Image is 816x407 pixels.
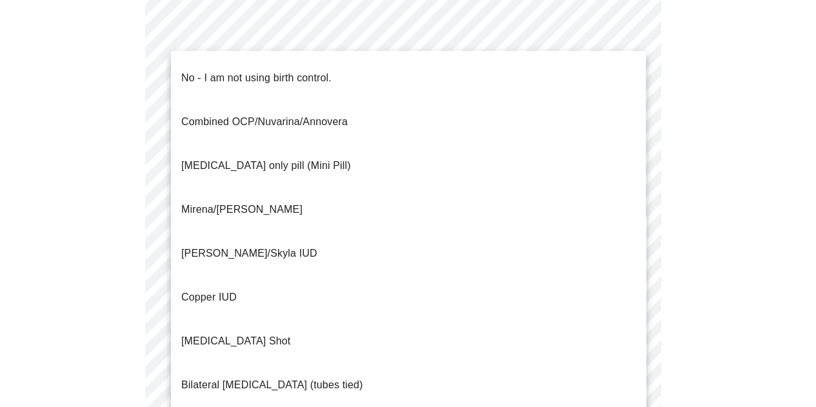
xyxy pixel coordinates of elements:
p: Bilateral [MEDICAL_DATA] (tubes tied) [181,377,363,393]
p: Combined OCP/Nuvarina/Annovera [181,114,348,130]
p: [PERSON_NAME]/Skyla IUD [181,246,317,261]
p: Mirena/[PERSON_NAME] [181,202,303,217]
p: Copper IUD [181,290,237,305]
p: [MEDICAL_DATA] Shot [181,333,290,349]
p: [MEDICAL_DATA] only pill (Mini Pill) [181,158,351,174]
p: No - I am not using birth control. [181,70,332,86]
